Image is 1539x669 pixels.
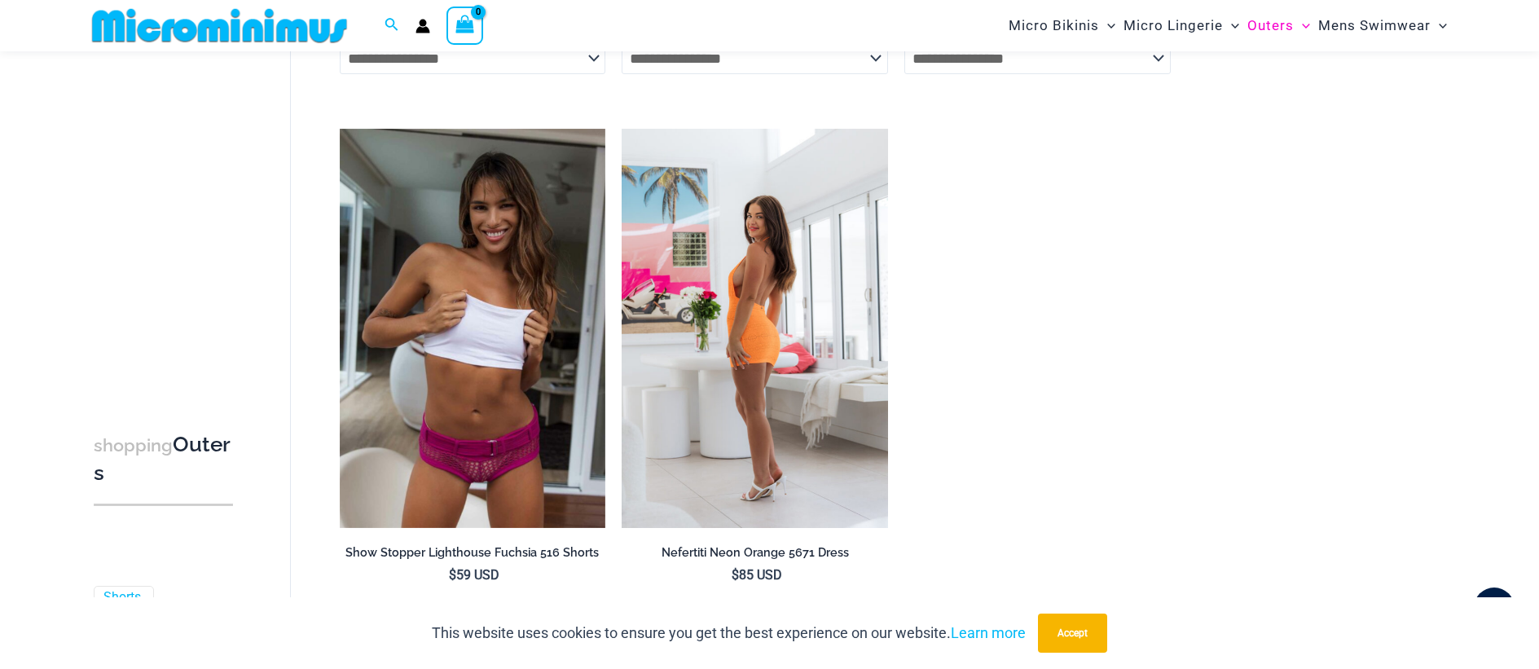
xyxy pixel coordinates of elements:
[1099,5,1115,46] span: Menu Toggle
[449,567,499,583] bdi: 59 USD
[94,55,240,381] iframe: TrustedSite Certified
[732,567,739,583] span: $
[622,545,888,566] a: Nefertiti Neon Orange 5671 Dress
[1243,5,1314,46] a: OutersMenu ToggleMenu Toggle
[1123,5,1223,46] span: Micro Lingerie
[1002,2,1454,49] nav: Site Navigation
[622,545,888,561] h2: Nefertiti Neon Orange 5671 Dress
[622,129,888,528] img: Nefertiti Neon Orange 5671 Dress 02
[432,621,1026,645] p: This website uses cookies to ensure you get the best experience on our website.
[1009,5,1099,46] span: Micro Bikinis
[340,129,606,528] a: Lighthouse Fuchsia 516 Shorts 04Lighthouse Fuchsia 516 Shorts 05Lighthouse Fuchsia 516 Shorts 05
[340,545,606,566] a: Show Stopper Lighthouse Fuchsia 516 Shorts
[94,431,233,487] h3: Outers
[1005,5,1119,46] a: Micro BikinisMenu ToggleMenu Toggle
[951,624,1026,641] a: Learn more
[94,435,173,456] span: shopping
[622,129,888,528] a: Nefertiti Neon Orange 5671 Dress 01Nefertiti Neon Orange 5671 Dress 02Nefertiti Neon Orange 5671 ...
[446,7,484,44] a: View Shopping Cart, empty
[1314,5,1451,46] a: Mens SwimwearMenu ToggleMenu Toggle
[1038,614,1107,653] button: Accept
[340,545,606,561] h2: Show Stopper Lighthouse Fuchsia 516 Shorts
[732,567,782,583] bdi: 85 USD
[1247,5,1294,46] span: Outers
[1294,5,1310,46] span: Menu Toggle
[1431,5,1447,46] span: Menu Toggle
[385,15,399,36] a: Search icon link
[103,589,141,606] a: Shorts
[86,7,354,44] img: MM SHOP LOGO FLAT
[1119,5,1243,46] a: Micro LingerieMenu ToggleMenu Toggle
[340,129,606,528] img: Lighthouse Fuchsia 516 Shorts 04
[1318,5,1431,46] span: Mens Swimwear
[449,567,456,583] span: $
[416,19,430,33] a: Account icon link
[1223,5,1239,46] span: Menu Toggle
